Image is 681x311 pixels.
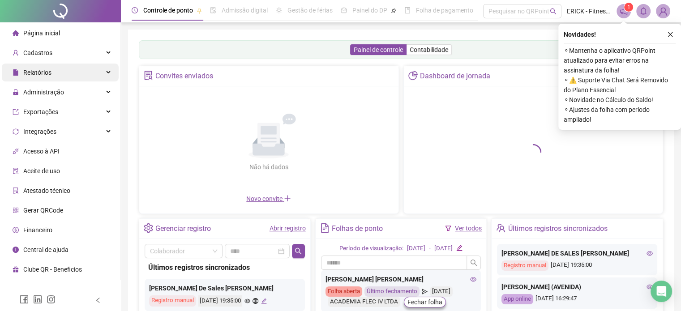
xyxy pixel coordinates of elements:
[132,7,138,13] span: clock-circle
[13,148,19,154] span: api
[23,226,52,234] span: Financeiro
[23,187,70,194] span: Atestado técnico
[270,225,306,232] a: Abrir registro
[445,225,451,231] span: filter
[430,286,453,297] div: [DATE]
[13,247,19,253] span: info-circle
[564,95,676,105] span: ⚬ Novidade no Cálculo do Saldo!
[339,244,403,253] div: Período de visualização:
[23,266,82,273] span: Clube QR - Beneficios
[155,68,213,84] div: Convites enviados
[352,7,387,14] span: Painel do DP
[23,128,56,135] span: Integrações
[656,4,670,18] img: 5500
[23,167,60,175] span: Aceite de uso
[23,246,69,253] span: Central de ajuda
[13,266,19,273] span: gift
[13,89,19,95] span: lock
[404,297,446,307] button: Fechar folha
[149,295,196,307] div: Registro manual
[33,295,42,304] span: linkedin
[501,294,533,304] div: App online
[407,297,442,307] span: Fechar folha
[227,162,310,172] div: Não há dados
[20,295,29,304] span: facebook
[639,7,647,15] span: bell
[407,244,425,253] div: [DATE]
[422,286,428,297] span: send
[391,8,396,13] span: pushpin
[295,247,302,255] span: search
[354,46,403,53] span: Painel de controle
[501,282,653,292] div: [PERSON_NAME] (AVENIDA)
[320,223,330,233] span: file-text
[564,75,676,95] span: ⚬ ⚠️ Suporte Via Chat Será Removido do Plano Essencial
[455,225,482,232] a: Ver todos
[13,109,19,115] span: export
[144,71,153,80] span: solution
[627,4,630,10] span: 1
[246,195,291,202] span: Novo convite
[155,221,211,236] div: Gerenciar registro
[564,105,676,124] span: ⚬ Ajustes da folha com período ampliado!
[326,274,477,284] div: [PERSON_NAME] [PERSON_NAME]
[501,248,653,258] div: [PERSON_NAME] DE SALES [PERSON_NAME]
[651,281,672,302] div: Open Intercom Messenger
[550,8,557,15] span: search
[470,276,476,282] span: eye
[13,227,19,233] span: dollar
[501,260,548,271] div: Registro manual
[23,49,52,56] span: Cadastros
[261,298,267,304] span: edit
[210,7,216,13] span: file-done
[496,223,505,233] span: team
[624,3,633,12] sup: 1
[647,284,653,290] span: eye
[13,128,19,135] span: sync
[326,286,362,297] div: Folha aberta
[525,144,541,160] span: loading
[149,283,300,293] div: [PERSON_NAME] De Sales [PERSON_NAME]
[416,7,473,14] span: Folha de pagamento
[144,223,153,233] span: setting
[244,298,250,304] span: eye
[222,7,268,14] span: Admissão digital
[23,148,60,155] span: Acesso à API
[47,295,56,304] span: instagram
[198,295,242,307] div: [DATE] 19:35:00
[148,262,301,273] div: Últimos registros sincronizados
[434,244,453,253] div: [DATE]
[564,30,596,39] span: Novidades !
[13,69,19,76] span: file
[23,30,60,37] span: Página inicial
[143,7,193,14] span: Controle de ponto
[404,7,411,13] span: book
[341,7,347,13] span: dashboard
[456,245,462,251] span: edit
[197,8,202,13] span: pushpin
[667,31,673,38] span: close
[13,168,19,174] span: audit
[276,7,282,13] span: sun
[647,250,653,256] span: eye
[13,187,19,194] span: solution
[95,297,101,303] span: left
[408,71,418,80] span: pie-chart
[567,6,611,16] span: ERICK - Fitness Exclusive
[23,108,58,115] span: Exportações
[23,207,63,214] span: Gerar QRCode
[13,30,19,36] span: home
[364,286,420,297] div: Último fechamento
[287,7,333,14] span: Gestão de férias
[284,195,291,202] span: plus
[13,207,19,213] span: qrcode
[429,244,431,253] div: -
[410,46,448,53] span: Contabilidade
[13,50,19,56] span: user-add
[620,7,628,15] span: notification
[564,46,676,75] span: ⚬ Mantenha o aplicativo QRPoint atualizado para evitar erros na assinatura da folha!
[420,68,490,84] div: Dashboard de jornada
[332,221,383,236] div: Folhas de ponto
[508,221,608,236] div: Últimos registros sincronizados
[23,89,64,96] span: Administração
